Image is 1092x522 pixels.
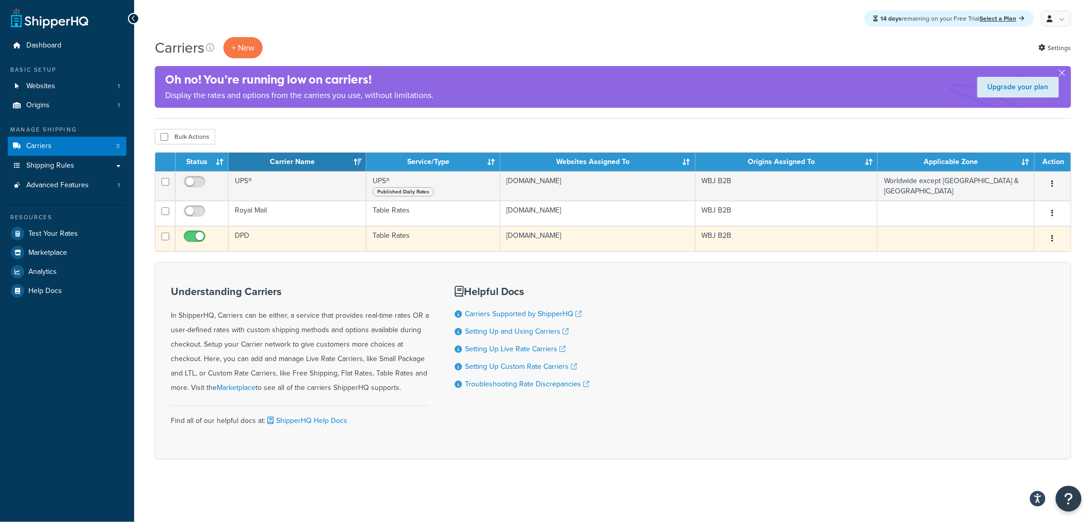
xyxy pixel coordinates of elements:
td: WBJ B2B [696,226,878,251]
td: WBJ B2B [696,201,878,226]
th: Origins Assigned To: activate to sort column ascending [696,153,878,171]
a: Analytics [8,263,126,281]
a: Dashboard [8,36,126,55]
h3: Helpful Docs [455,286,589,297]
div: remaining on your Free Trial [864,10,1034,27]
td: UPS® [229,171,366,201]
h1: Carriers [155,38,204,58]
td: [DOMAIN_NAME] [501,201,696,226]
td: [DOMAIN_NAME] [501,171,696,201]
a: Websites 1 [8,77,126,96]
span: Origins [26,101,50,110]
li: Carriers [8,137,126,156]
span: 3 [116,142,120,151]
span: Published Daily Rates [373,187,434,197]
span: Websites [26,82,55,91]
button: Bulk Actions [155,129,215,144]
a: Help Docs [8,282,126,300]
th: Status: activate to sort column ascending [175,153,229,171]
a: Carriers 3 [8,137,126,156]
a: Upgrade your plan [977,77,1059,97]
th: Service/Type: activate to sort column ascending [366,153,501,171]
td: Table Rates [366,226,501,251]
a: Marketplace [217,382,255,393]
a: Settings [1039,41,1071,55]
button: Open Resource Center [1056,486,1082,512]
div: Manage Shipping [8,125,126,134]
span: Advanced Features [26,181,89,190]
a: Setting Up and Using Carriers [465,326,569,337]
a: Shipping Rules [8,156,126,175]
span: Carriers [26,142,52,151]
th: Carrier Name: activate to sort column ascending [229,153,366,171]
div: Find all of our helpful docs at: [171,405,429,428]
a: Select a Plan [980,14,1025,23]
li: Advanced Features [8,176,126,195]
a: ShipperHQ Home [11,8,88,28]
span: Test Your Rates [28,230,78,238]
button: + New [223,37,263,58]
td: UPS® [366,171,501,201]
td: [DOMAIN_NAME] [501,226,696,251]
a: Origins 1 [8,96,126,115]
td: Table Rates [366,201,501,226]
a: Setting Up Custom Rate Carriers [465,361,577,372]
span: 1 [118,181,120,190]
div: Resources [8,213,126,222]
td: Worldwide except [GEOGRAPHIC_DATA] & [GEOGRAPHIC_DATA] [878,171,1035,201]
div: Basic Setup [8,66,126,74]
span: Dashboard [26,41,61,50]
span: Marketplace [28,249,67,257]
a: Marketplace [8,243,126,262]
span: Analytics [28,268,57,276]
th: Applicable Zone: activate to sort column ascending [878,153,1035,171]
a: Test Your Rates [8,224,126,243]
span: 1 [118,101,120,110]
h4: Oh no! You’re running low on carriers! [165,71,433,88]
a: ShipperHQ Help Docs [265,415,347,426]
a: Troubleshooting Rate Discrepancies [465,379,589,389]
span: 1 [118,82,120,91]
li: Origins [8,96,126,115]
p: Display the rates and options from the carriers you use, without limitations. [165,88,433,103]
a: Carriers Supported by ShipperHQ [465,308,582,319]
span: Shipping Rules [26,161,74,170]
strong: 14 days [881,14,902,23]
a: Setting Up Live Rate Carriers [465,344,566,354]
td: DPD [229,226,366,251]
td: Royal Mail [229,201,366,226]
a: Advanced Features 1 [8,176,126,195]
h3: Understanding Carriers [171,286,429,297]
td: WBJ B2B [696,171,878,201]
div: In ShipperHQ, Carriers can be either, a service that provides real-time rates OR a user-defined r... [171,286,429,395]
th: Websites Assigned To: activate to sort column ascending [501,153,696,171]
span: Help Docs [28,287,62,296]
li: Websites [8,77,126,96]
th: Action [1035,153,1071,171]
